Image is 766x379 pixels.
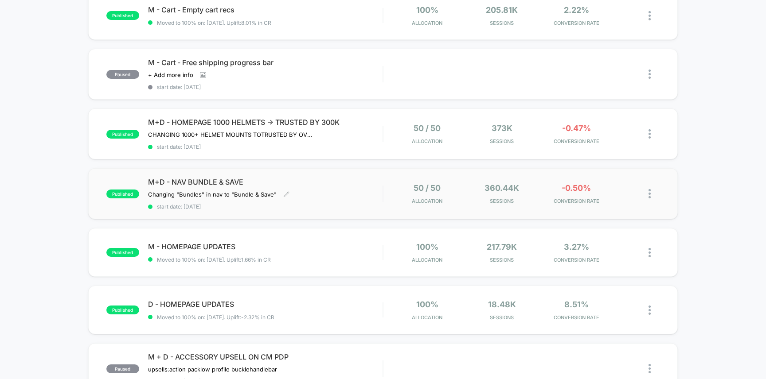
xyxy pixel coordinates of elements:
img: close [649,70,651,79]
span: Sessions [467,314,537,321]
span: CONVERSION RATE [541,198,611,204]
span: 360.44k [485,183,519,193]
span: 3.27% [564,242,589,251]
span: + Add more info [148,71,193,78]
span: M - Cart - Empty cart recs [148,5,383,14]
span: Sessions [467,257,537,263]
span: start date: [DATE] [148,203,383,210]
span: 8.51% [564,300,589,309]
span: published [106,189,139,198]
span: start date: [DATE] [148,143,383,150]
span: M - Cart - Free shipping progress bar [148,58,383,67]
span: published [106,248,139,257]
span: published [106,306,139,314]
span: Sessions [467,20,537,26]
span: Allocation [412,314,442,321]
span: Sessions [467,138,537,144]
span: Allocation [412,257,442,263]
img: close [649,129,651,139]
span: 373k [492,124,512,133]
span: Moved to 100% on: [DATE] . Uplift: 8.01% in CR [157,19,271,26]
span: M + D - ACCESSORY UPSELL ON CM PDP [148,352,383,361]
span: published [106,130,139,139]
span: Moved to 100% on: [DATE] . Uplift: -2.32% in CR [157,314,274,321]
img: close [649,364,651,373]
span: 100% [416,242,438,251]
span: 217.79k [487,242,517,251]
span: Allocation [412,198,442,204]
span: CONVERSION RATE [541,20,611,26]
span: Allocation [412,138,442,144]
span: 100% [416,5,438,15]
span: 2.22% [564,5,589,15]
span: 50 / 50 [414,183,441,193]
span: -0.47% [562,124,591,133]
span: CONVERSION RATE [541,257,611,263]
span: CHANGING 1000+ HELMET MOUNTS TOTRUSTED BY OVER 300,000 RIDERS ON HOMEPAGE DESKTOP AND MOBILE [148,131,313,138]
span: Sessions [467,198,537,204]
span: D - HOMEPAGE UPDATES [148,300,383,309]
img: close [649,248,651,257]
span: Moved to 100% on: [DATE] . Uplift: 1.66% in CR [157,256,271,263]
span: start date: [DATE] [148,84,383,90]
span: 18.48k [488,300,516,309]
span: CONVERSION RATE [541,314,611,321]
span: upsells:action packlow profile bucklehandlebar [148,366,277,373]
img: close [649,11,651,20]
span: 50 / 50 [414,124,441,133]
span: CONVERSION RATE [541,138,611,144]
span: paused [106,70,139,79]
img: close [649,189,651,198]
span: Allocation [412,20,442,26]
span: -0.50% [562,183,591,193]
span: M+D - HOMEPAGE 1000 HELMETS -> TRUSTED BY 300K [148,118,383,127]
span: paused [106,364,139,373]
span: 100% [416,300,438,309]
span: 205.81k [486,5,518,15]
img: close [649,306,651,315]
span: M - HOMEPAGE UPDATES [148,242,383,251]
span: published [106,11,139,20]
span: M+D - NAV BUNDLE & SAVE [148,178,383,186]
span: Changing "Bundles" in nav to "Bundle & Save" [148,191,277,198]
